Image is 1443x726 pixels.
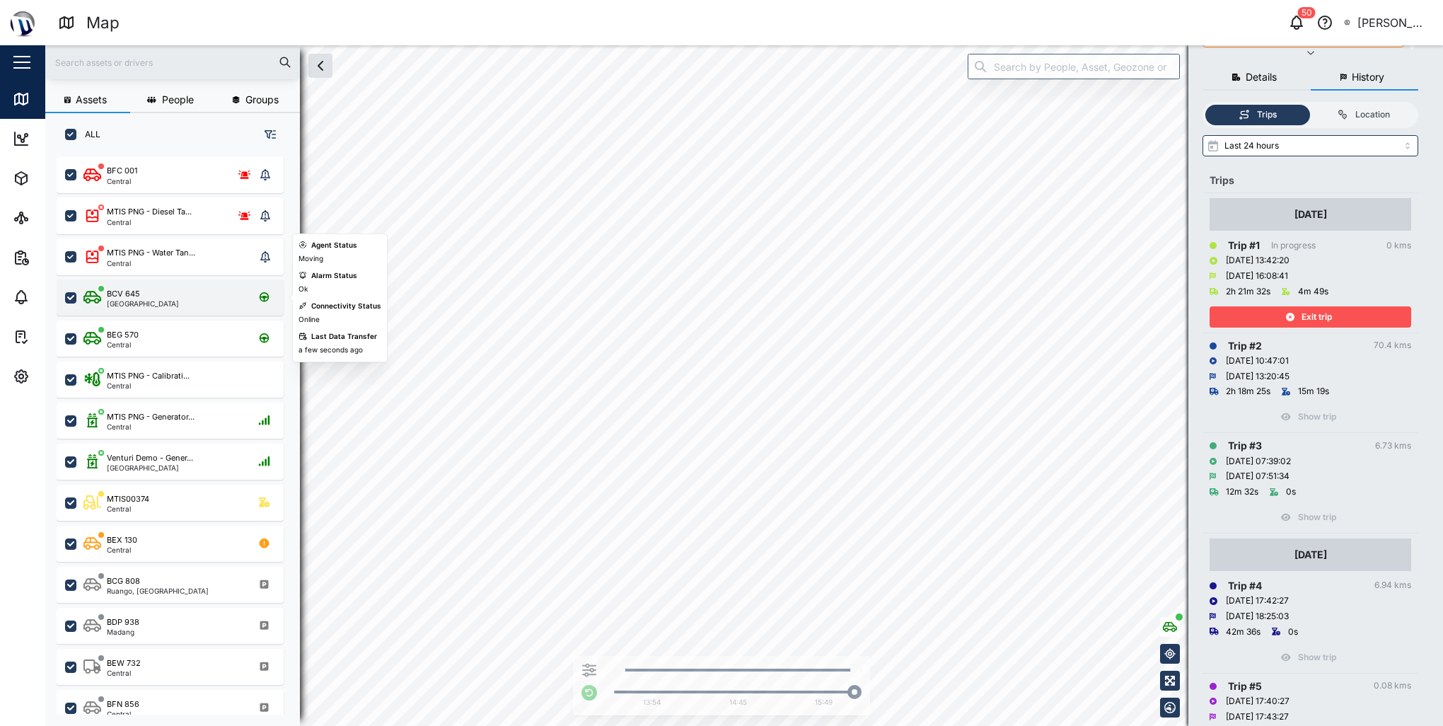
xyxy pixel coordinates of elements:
img: Main Logo [7,7,38,38]
div: BCG 808 [107,575,140,587]
div: Ok [299,284,308,295]
div: BEX 130 [107,534,137,546]
div: MTIS PNG - Generator... [107,411,195,423]
div: Trips [1210,173,1411,188]
div: BDP 938 [107,616,139,628]
div: [GEOGRAPHIC_DATA] [107,464,193,471]
div: Assets [37,171,81,186]
div: 15:49 [815,697,833,708]
div: Trip # 1 [1228,238,1260,253]
div: Tasks [37,329,76,345]
span: Assets [76,95,107,105]
div: Central [107,505,149,512]
span: History [1352,72,1384,82]
div: [DATE] 07:51:34 [1226,470,1290,483]
input: Search by People, Asset, Geozone or Place [968,54,1180,79]
div: Central [107,341,139,348]
div: 42m 36s [1226,626,1261,639]
div: Map [37,91,69,107]
div: Location [1355,108,1390,122]
canvas: Map [45,45,1443,726]
div: Central [107,546,137,553]
div: Trips [1257,108,1277,122]
div: Central [107,669,141,676]
div: 6.73 kms [1375,439,1411,453]
div: Central [107,260,195,267]
div: MTIS PNG - Calibrati... [107,370,190,382]
div: [PERSON_NAME] [PERSON_NAME] [1357,14,1431,32]
div: [DATE] 13:20:45 [1226,370,1290,384]
div: BEG 570 [107,329,139,341]
div: 15m 19s [1298,385,1329,398]
div: [GEOGRAPHIC_DATA] [107,300,179,307]
button: [PERSON_NAME] [PERSON_NAME] [1343,13,1432,33]
div: 12m 32s [1226,485,1258,499]
div: Last Data Transfer [311,331,377,342]
div: [DATE] 17:40:27 [1226,695,1290,708]
div: 6.94 kms [1374,579,1411,592]
input: Search assets or drivers [54,52,291,73]
div: Settings [37,369,87,384]
input: Select range [1202,135,1418,156]
div: [DATE] 16:08:41 [1226,270,1288,283]
div: 70.4 kms [1374,339,1411,352]
div: Map [86,11,120,35]
div: [DATE] [1294,547,1327,563]
div: 14:45 [729,697,747,708]
span: Exit trip [1302,307,1332,327]
div: Ruango, [GEOGRAPHIC_DATA] [107,587,209,594]
div: Trip # 5 [1228,679,1262,694]
div: Alarm Status [311,270,357,282]
div: 0 kms [1386,239,1411,253]
div: Dashboard [37,131,100,146]
div: BFN 856 [107,698,139,710]
div: Connectivity Status [311,301,381,312]
div: MTIS PNG - Water Tan... [107,247,195,259]
div: Trip # 2 [1228,338,1262,354]
div: Central [107,423,195,430]
div: 50 [1298,7,1316,18]
div: [DATE] 13:42:20 [1226,254,1290,267]
div: 0.08 kms [1374,679,1411,693]
div: Venturi Demo - Gener... [107,452,193,464]
div: Sites [37,210,71,226]
div: BCV 645 [107,288,140,300]
div: Trip # 4 [1228,578,1262,594]
div: 4m 49s [1298,285,1328,299]
div: Central [107,710,139,718]
div: Online [299,314,320,325]
div: Madang [107,628,139,635]
div: MTIS00374 [107,493,149,505]
div: In progress [1271,239,1316,253]
div: 2h 21m 32s [1226,285,1270,299]
button: Exit trip [1210,306,1411,328]
div: Central [107,382,190,389]
div: grid [57,151,299,715]
div: [DATE] 17:43:27 [1226,710,1289,724]
div: 0s [1286,485,1296,499]
span: Details [1246,72,1277,82]
div: Alarms [37,289,81,305]
div: BEW 732 [107,657,141,669]
div: 0s [1288,626,1298,639]
div: BFC 001 [107,165,137,177]
div: 2h 18m 25s [1226,385,1270,398]
div: Reports [37,250,85,265]
div: [DATE] 07:39:02 [1226,455,1291,468]
div: MTIS PNG - Diesel Ta... [107,206,192,218]
div: 13:54 [643,697,661,708]
div: Central [107,219,192,226]
label: ALL [76,129,100,140]
span: People [162,95,194,105]
div: [DATE] 17:42:27 [1226,594,1289,608]
div: [DATE] [1294,207,1327,222]
div: [DATE] 10:47:01 [1226,355,1289,368]
div: Moving [299,253,323,265]
div: Central [107,178,137,185]
div: [DATE] 18:25:03 [1226,610,1289,623]
div: Agent Status [311,240,357,251]
span: Groups [245,95,279,105]
div: Trip # 3 [1228,438,1262,454]
div: a few seconds ago [299,345,363,356]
